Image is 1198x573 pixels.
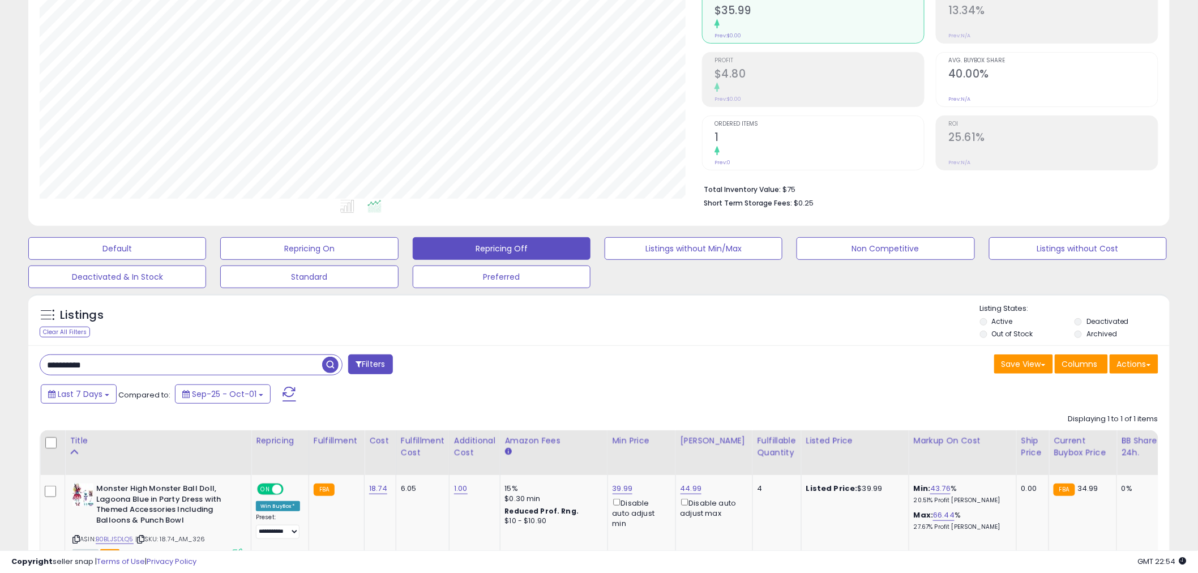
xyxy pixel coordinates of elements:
p: Listing States: [980,303,1170,314]
label: Out of Stock [992,329,1033,339]
b: Monster High Monster Ball Doll, Lagoona Blue in Party Dress with Themed Accessories Including Bal... [96,484,234,528]
span: Avg. Buybox Share [948,58,1158,64]
h2: 40.00% [948,67,1158,83]
div: Fulfillable Quantity [758,435,797,459]
small: FBA [1054,484,1075,496]
div: Markup on Cost [914,435,1012,447]
span: $0.25 [794,198,814,208]
span: 34.99 [1078,483,1099,494]
div: Title [70,435,246,447]
div: Clear All Filters [40,327,90,337]
button: Actions [1110,354,1158,374]
th: The percentage added to the cost of goods (COGS) that forms the calculator for Min & Max prices. [909,430,1016,475]
label: Deactivated [1086,317,1129,326]
button: Last 7 Days [41,384,117,404]
a: 39.99 [613,483,633,494]
div: Fulfillment [314,435,360,447]
div: Repricing [256,435,304,447]
b: Reduced Prof. Rng. [505,506,579,516]
div: Current Buybox Price [1054,435,1112,459]
div: $39.99 [806,484,900,494]
div: 15% [505,484,599,494]
div: 4 [758,484,793,494]
div: BB Share 24h. [1122,435,1163,459]
span: All listings currently available for purchase on Amazon [72,549,99,559]
small: Amazon Fees. [505,447,512,457]
h2: $4.80 [714,67,924,83]
div: Additional Cost [454,435,495,459]
span: Columns [1062,358,1098,370]
small: Prev: $0.00 [714,32,741,39]
div: % [914,484,1008,504]
div: 0.00 [1021,484,1040,494]
div: % [914,510,1008,531]
b: Short Term Storage Fees: [704,198,792,208]
p: 20.51% Profit [PERSON_NAME] [914,497,1008,504]
b: Max: [914,510,934,520]
div: Disable auto adjust min [613,497,667,529]
span: Compared to: [118,390,170,400]
div: Ship Price [1021,435,1044,459]
div: $0.30 min [505,494,599,504]
span: ROI [948,121,1158,127]
button: Columns [1055,354,1108,374]
h2: 25.61% [948,131,1158,146]
div: Fulfillment Cost [401,435,444,459]
label: Archived [1086,329,1117,339]
small: Prev: $0.00 [714,96,741,102]
div: Win BuyBox * [256,501,300,511]
span: ON [258,485,272,494]
span: Last 7 Days [58,388,102,400]
h5: Listings [60,307,104,323]
small: FBA [314,484,335,496]
button: Listings without Cost [989,237,1167,260]
label: Active [992,317,1013,326]
a: Privacy Policy [147,556,196,567]
strong: Copyright [11,556,53,567]
span: 2025-10-11 22:54 GMT [1138,556,1187,567]
span: Profit [714,58,924,64]
small: Prev: 0 [714,159,730,166]
div: Displaying 1 to 1 of 1 items [1068,414,1158,425]
div: Min Price [613,435,671,447]
div: Amazon Fees [505,435,603,447]
div: seller snap | | [11,557,196,567]
span: Sep-25 - Oct-01 [192,388,256,400]
h2: 1 [714,131,924,146]
button: Preferred [413,266,591,288]
a: 66.44 [933,510,955,521]
span: Ordered Items [714,121,924,127]
p: 27.67% Profit [PERSON_NAME] [914,523,1008,531]
div: $10 - $10.90 [505,516,599,526]
button: Sep-25 - Oct-01 [175,384,271,404]
h2: $35.99 [714,4,924,19]
span: | SKU: 18.74_AM_326 [135,534,205,544]
button: Default [28,237,206,260]
button: Deactivated & In Stock [28,266,206,288]
div: 6.05 [401,484,440,494]
button: Repricing On [220,237,398,260]
b: Total Inventory Value: [704,185,781,194]
small: Prev: N/A [948,32,970,39]
a: 44.99 [681,483,702,494]
button: Filters [348,354,392,374]
img: 51wmhdyotgL._SL40_.jpg [72,484,93,506]
small: Prev: N/A [948,96,970,102]
span: OFF [282,485,300,494]
a: 43.76 [930,483,951,494]
button: Non Competitive [797,237,974,260]
div: [PERSON_NAME] [681,435,748,447]
div: Preset: [256,514,300,539]
li: $75 [704,182,1150,195]
button: Repricing Off [413,237,591,260]
div: Listed Price [806,435,904,447]
div: Cost [369,435,391,447]
a: 18.74 [369,483,387,494]
a: 1.00 [454,483,468,494]
button: Listings without Min/Max [605,237,782,260]
button: Standard [220,266,398,288]
button: Save View [994,354,1053,374]
h2: 13.34% [948,4,1158,19]
b: Min: [914,483,931,494]
a: B0BLJSDLQ5 [96,534,134,544]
